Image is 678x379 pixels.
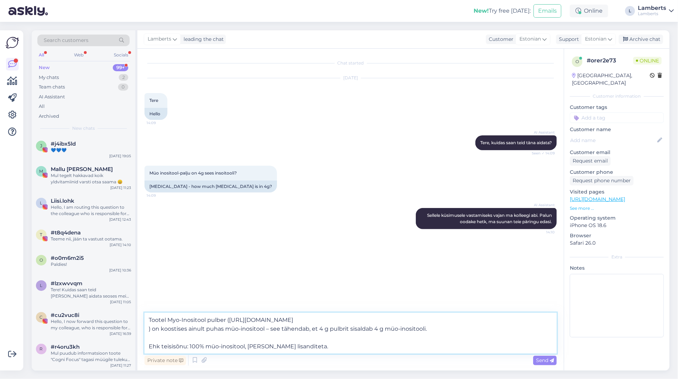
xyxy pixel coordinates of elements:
p: Customer tags [570,104,664,111]
div: [MEDICAL_DATA] - how much [MEDICAL_DATA] is in 4g? [144,181,277,192]
span: l [40,283,43,288]
p: Customer name [570,126,664,133]
button: Emails [534,4,561,18]
div: Support [556,36,579,43]
div: 2 [119,74,128,81]
div: Tere! Kuidas saan teid [PERSON_NAME] aidata seoses meie teenustega? [51,287,131,299]
span: Estonian [585,35,606,43]
p: Visited pages [570,188,664,196]
div: [DATE] 10:36 [109,268,131,273]
div: [DATE] 19:05 [109,153,131,159]
b: New! [474,7,489,14]
div: Lamberts [638,11,666,17]
div: My chats [39,74,59,81]
p: Safari 26.0 [570,239,664,247]
div: [DATE] [144,75,557,81]
div: [DATE] 14:10 [110,242,131,247]
span: New chats [72,125,95,132]
div: Chat started [144,60,557,66]
div: Web [73,50,85,60]
div: Request email [570,156,611,166]
div: [DATE] 11:23 [110,185,131,190]
span: Tere [149,98,158,103]
div: 99+ [113,64,128,71]
div: AI Assistant [39,93,65,100]
span: 14:09 [147,193,173,198]
span: M [39,169,43,174]
div: New [39,64,50,71]
span: Mallu Mariann Treimann [51,166,113,172]
span: #t8q4dena [51,230,81,236]
span: Search customers [44,37,88,44]
div: Hello [144,108,167,120]
div: Try free [DATE]: [474,7,531,15]
span: Send [536,357,554,363]
div: [DATE] 16:39 [110,331,131,336]
p: Customer phone [570,169,664,176]
span: #cu2vuc8i [51,312,79,318]
input: Add name [570,136,656,144]
div: Lamberts [638,5,666,11]
span: AI Assistant [528,202,555,208]
div: [DATE] 11:05 [110,299,131,305]
span: #o0m6m2i5 [51,255,84,261]
div: Request phone number [570,176,634,185]
div: Archive chat [619,35,663,44]
div: 0 [118,84,128,91]
div: Hello, I now forward this question to my colleague, who is responsible for this. The reply will b... [51,318,131,331]
div: Team chats [39,84,65,91]
p: See more ... [570,205,664,212]
span: Lamberts [148,35,171,43]
input: Add a tag [570,112,664,123]
div: Online [570,5,608,17]
span: Seen ✓ 14:09 [528,151,555,156]
div: Archived [39,113,59,120]
div: All [37,50,45,60]
div: Private note [144,356,186,365]
textarea: Tootel Myo-Inositool pulber ([URL][DOMAIN_NAME] ) on koostises ainult puhas müo-inositool – see t... [144,313,557,354]
span: c [40,314,43,320]
div: Socials [112,50,130,60]
span: AI Assistant [528,130,555,135]
a: LambertsLamberts [638,5,674,17]
span: t [40,232,43,237]
span: Estonian [519,35,541,43]
span: #lzxwvvqm [51,280,82,287]
p: Browser [570,232,664,239]
span: r [40,346,43,352]
div: Hello, I am routing this question to the colleague who is responsible for this topic. The reply m... [51,204,131,217]
div: Teeme nii, jään ta vastust ootama. [51,236,131,242]
span: Müo inositool-palju on 4g sees insoitooli? [149,170,237,176]
span: Online [633,57,662,65]
div: Customer information [570,93,664,99]
p: Customer email [570,149,664,156]
p: Notes [570,264,664,272]
span: o [575,59,579,64]
div: [GEOGRAPHIC_DATA], [GEOGRAPHIC_DATA] [572,72,650,87]
div: Mul puudub informatsioon toote "Cogni Focus" tagasi müügile tuleku kohta. [PERSON_NAME] sellest [... [51,350,131,363]
p: Operating system [570,214,664,222]
span: j [40,143,42,148]
span: Sellele küsimusele vastamiseks vajan ma kolleegi abi. Palun oodake hetk, ma suunan teie päringu e... [427,213,553,224]
div: L [625,6,635,16]
span: o [39,257,43,263]
div: 💙💙💙 [51,147,131,153]
span: 14:10 [528,230,555,235]
div: Mul tegelt hakkavad koik yldvitamiinid varsti otsa saama 😄 [51,172,131,185]
span: L [40,200,43,206]
span: Tere, kuidas saan teid täna aidata? [480,140,552,145]
span: #j4ibx5ld [51,141,76,147]
div: leading the chat [181,36,224,43]
p: iPhone OS 18.6 [570,222,664,229]
div: [DATE] 12:43 [109,217,131,222]
span: Liisi.lohk [51,198,74,204]
span: #r4oru3kh [51,344,80,350]
div: Customer [486,36,513,43]
div: Paldies! [51,261,131,268]
div: All [39,103,45,110]
span: 14:09 [147,120,173,126]
a: [URL][DOMAIN_NAME] [570,196,625,202]
div: # orer2e73 [587,56,633,65]
div: Extra [570,254,664,260]
div: [DATE] 11:27 [110,363,131,368]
